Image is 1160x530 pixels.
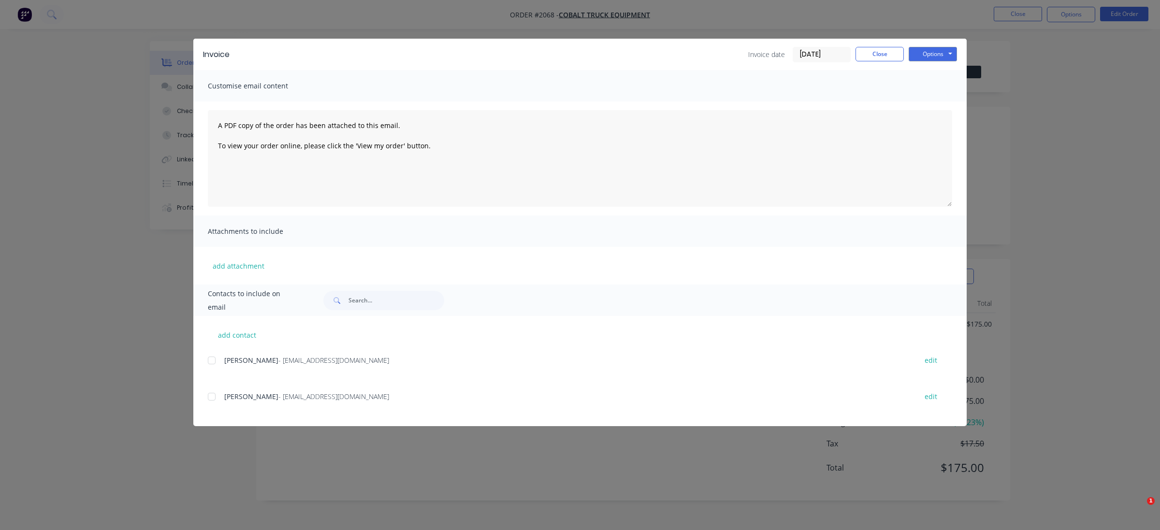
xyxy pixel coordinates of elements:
[224,356,278,365] span: [PERSON_NAME]
[208,225,314,238] span: Attachments to include
[208,287,299,314] span: Contacts to include on email
[224,392,278,401] span: [PERSON_NAME]
[278,356,389,365] span: - [EMAIL_ADDRESS][DOMAIN_NAME]
[919,354,943,367] button: edit
[748,49,785,59] span: Invoice date
[1147,497,1155,505] span: 1
[208,110,952,207] textarea: A PDF copy of the order has been attached to this email. To view your order online, please click ...
[208,328,266,342] button: add contact
[208,79,314,93] span: Customise email content
[1127,497,1150,520] iframe: Intercom live chat
[919,390,943,403] button: edit
[855,47,904,61] button: Close
[909,47,957,61] button: Options
[208,258,269,273] button: add attachment
[278,392,389,401] span: - [EMAIL_ADDRESS][DOMAIN_NAME]
[203,49,230,60] div: Invoice
[348,291,444,310] input: Search...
